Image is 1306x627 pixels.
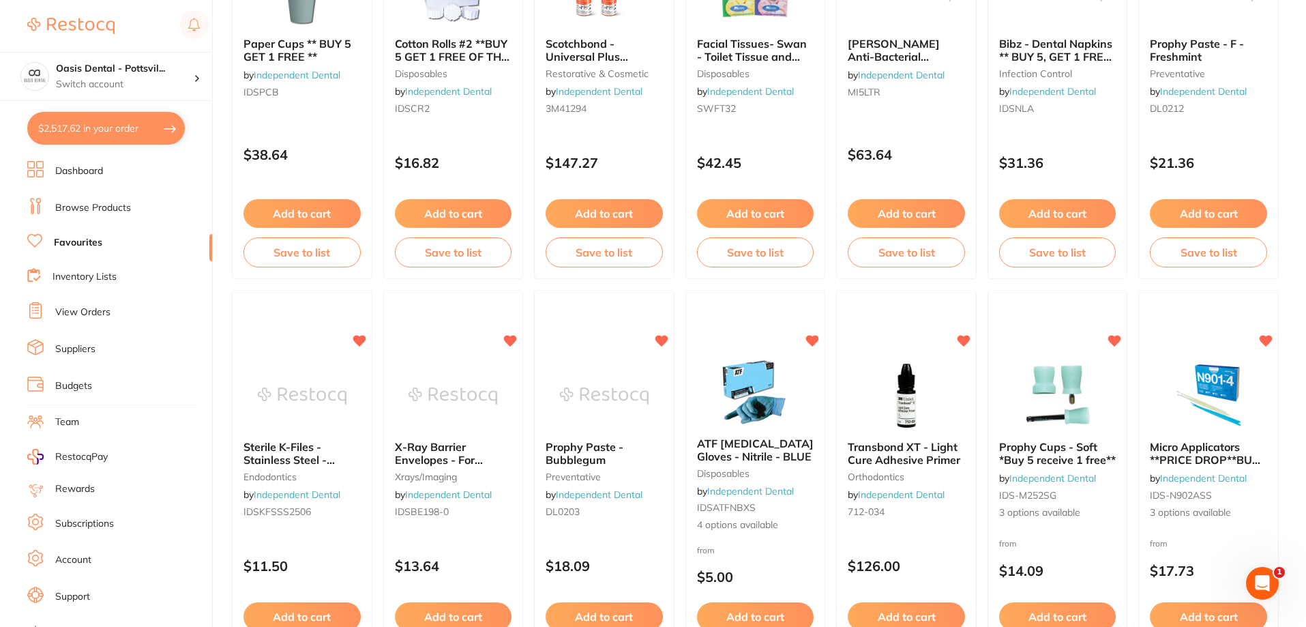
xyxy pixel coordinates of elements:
[55,482,95,496] a: Rewards
[55,450,108,464] span: RestocqPay
[395,102,430,115] span: IDSCR2
[1150,440,1260,479] span: Micro Applicators **PRICE DROP**BUY 5 GET 1 FREE**
[395,489,492,501] span: by
[243,506,311,518] span: IDSKFSSS2506
[697,38,814,63] b: Facial Tissues- Swan - Toilet Tissue and Toilet Paper
[1160,472,1247,484] a: Independent Dental
[560,362,649,430] img: Prophy Paste - Bubblegum
[395,38,512,63] b: Cotton Rolls #2 **BUY 5 GET 1 FREE OF THE SAME**
[848,69,945,81] span: by
[999,37,1116,88] span: Bibz - Dental Napkins ** BUY 5, GET 1 FREE!! ** - 2 Ply - Large, Aqua
[56,62,194,76] h4: Oasis Dental - Pottsville
[697,468,814,479] small: disposables
[999,538,1017,549] span: from
[848,38,965,63] b: Milton Anti-Bacterial Solution - Concentrated - 5 Litre Bottle
[1009,472,1096,484] a: Independent Dental
[697,237,814,267] button: Save to list
[697,437,814,463] b: ATF Dental Examination Gloves - Nitrile - BLUE
[697,37,807,76] span: Facial Tissues- Swan - Toilet Tissue and Toilet Paper
[1150,199,1267,228] button: Add to cart
[697,85,794,98] span: by
[999,563,1116,579] p: $14.09
[395,558,512,574] p: $13.64
[848,489,945,501] span: by
[546,102,587,115] span: 3M41294
[848,506,885,518] span: 712-034
[21,63,48,90] img: Oasis Dental - Pottsville
[395,237,512,267] button: Save to list
[848,237,965,267] button: Save to list
[697,519,814,532] span: 4 options available
[848,86,880,98] span: MI5LTR
[1150,538,1168,549] span: from
[1150,102,1184,115] span: DL0212
[243,489,340,501] span: by
[243,237,361,267] button: Save to list
[1150,563,1267,579] p: $17.73
[999,472,1096,484] span: by
[999,102,1034,115] span: IDSNLA
[697,102,736,115] span: SWFT32
[1150,472,1247,484] span: by
[999,38,1116,63] b: Bibz - Dental Napkins ** BUY 5, GET 1 FREE!! ** - 2 Ply - Large, Aqua
[999,155,1116,171] p: $31.36
[697,569,814,585] p: $5.00
[56,78,194,91] p: Switch account
[243,147,361,162] p: $38.64
[254,489,340,501] a: Independent Dental
[54,236,102,250] a: Favourites
[1150,38,1267,63] b: Prophy Paste - F - Freshmint
[243,558,361,574] p: $11.50
[711,358,799,426] img: ATF Dental Examination Gloves - Nitrile - BLUE
[848,440,960,466] span: Transbond XT - Light Cure Adhesive Primer
[27,449,108,465] a: RestocqPay
[999,85,1096,98] span: by
[1013,362,1102,430] img: Prophy Cups - Soft *Buy 5 receive 1 free**
[1009,85,1096,98] a: Independent Dental
[999,440,1116,466] span: Prophy Cups - Soft *Buy 5 receive 1 free**
[258,362,346,430] img: Sterile K-Files - Stainless Steel - 25mm** BUY 5 THE SAME GET 1 FREE!** - #06
[999,506,1116,520] span: 3 options available
[53,270,117,284] a: Inventory Lists
[546,68,663,79] small: restorative & cosmetic
[254,69,340,81] a: Independent Dental
[546,155,663,171] p: $147.27
[1274,567,1285,578] span: 1
[1150,506,1267,520] span: 3 options available
[395,199,512,228] button: Add to cart
[697,437,814,463] span: ATF [MEDICAL_DATA] Gloves - Nitrile - BLUE
[546,489,642,501] span: by
[243,69,340,81] span: by
[405,85,492,98] a: Independent Dental
[55,306,110,319] a: View Orders
[1164,362,1253,430] img: Micro Applicators **PRICE DROP**BUY 5 GET 1 FREE**
[848,558,965,574] p: $126.00
[55,415,79,429] a: Team
[27,449,44,465] img: RestocqPay
[999,489,1056,501] span: IDS-M252SG
[999,441,1116,466] b: Prophy Cups - Soft *Buy 5 receive 1 free**
[243,199,361,228] button: Add to cart
[707,85,794,98] a: Independent Dental
[546,85,642,98] span: by
[1150,155,1267,171] p: $21.36
[27,10,115,42] a: Restocq Logo
[546,199,663,228] button: Add to cart
[1150,37,1244,63] span: Prophy Paste - F - Freshmint
[546,237,663,267] button: Save to list
[707,485,794,497] a: Independent Dental
[1150,68,1267,79] small: preventative
[395,37,509,76] span: Cotton Rolls #2 **BUY 5 GET 1 FREE OF THE SAME**
[858,489,945,501] a: Independent Dental
[395,155,512,171] p: $16.82
[848,147,965,162] p: $63.64
[858,69,945,81] a: Independent Dental
[1150,85,1247,98] span: by
[862,362,951,430] img: Transbond XT - Light Cure Adhesive Primer
[848,441,965,466] b: Transbond XT - Light Cure Adhesive Primer
[546,558,663,574] p: $18.09
[697,485,794,497] span: by
[27,18,115,34] img: Restocq Logo
[999,237,1116,267] button: Save to list
[243,86,279,98] span: IDSPCB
